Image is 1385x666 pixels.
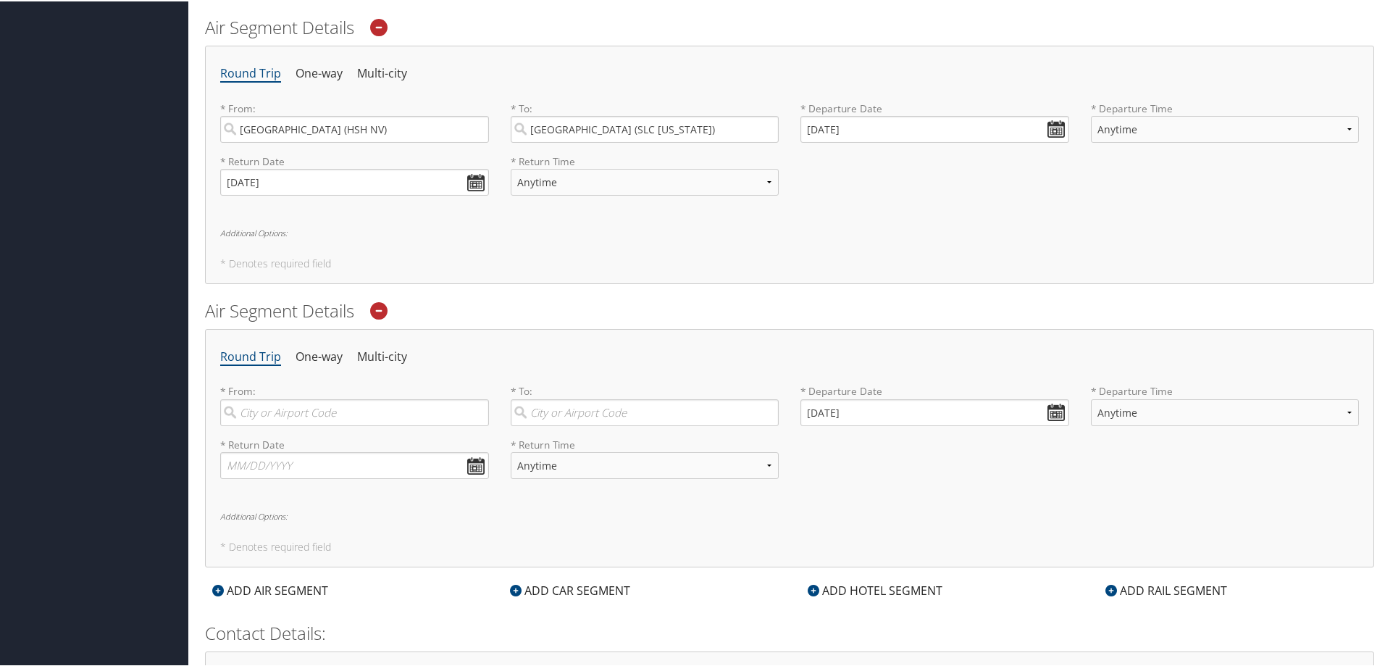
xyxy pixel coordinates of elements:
[220,436,489,451] label: * Return Date
[220,153,489,167] label: * Return Date
[220,115,489,141] input: City or Airport Code
[1091,383,1360,436] label: * Departure Time
[220,451,489,478] input: MM/DD/YYYY
[357,59,407,86] li: Multi-city
[220,511,1359,519] h6: Additional Options:
[511,115,779,141] input: City or Airport Code
[220,343,281,369] li: Round Trip
[800,100,1069,115] label: * Departure Date
[220,228,1359,236] h6: Additional Options:
[296,59,343,86] li: One-way
[357,343,407,369] li: Multi-city
[511,383,779,424] label: * To:
[1091,115,1360,141] select: * Departure Time
[220,383,489,424] label: * From:
[220,59,281,86] li: Round Trip
[503,580,637,598] div: ADD CAR SEGMENT
[205,14,1374,38] h2: Air Segment Details
[1091,398,1360,425] select: * Departure Time
[800,580,950,598] div: ADD HOTEL SEGMENT
[205,620,1374,644] h2: Contact Details:
[800,398,1069,425] input: MM/DD/YYYY
[511,100,779,141] label: * To:
[220,167,489,194] input: MM/DD/YYYY
[800,383,1069,397] label: * Departure Date
[511,398,779,425] input: City or Airport Code
[800,115,1069,141] input: MM/DD/YYYY
[1098,580,1234,598] div: ADD RAIL SEGMENT
[220,257,1359,267] h5: * Denotes required field
[1091,100,1360,153] label: * Departure Time
[296,343,343,369] li: One-way
[220,398,489,425] input: City or Airport Code
[205,297,1374,322] h2: Air Segment Details
[205,580,335,598] div: ADD AIR SEGMENT
[220,541,1359,551] h5: * Denotes required field
[220,100,489,141] label: * From:
[511,153,779,167] label: * Return Time
[511,436,779,451] label: * Return Time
